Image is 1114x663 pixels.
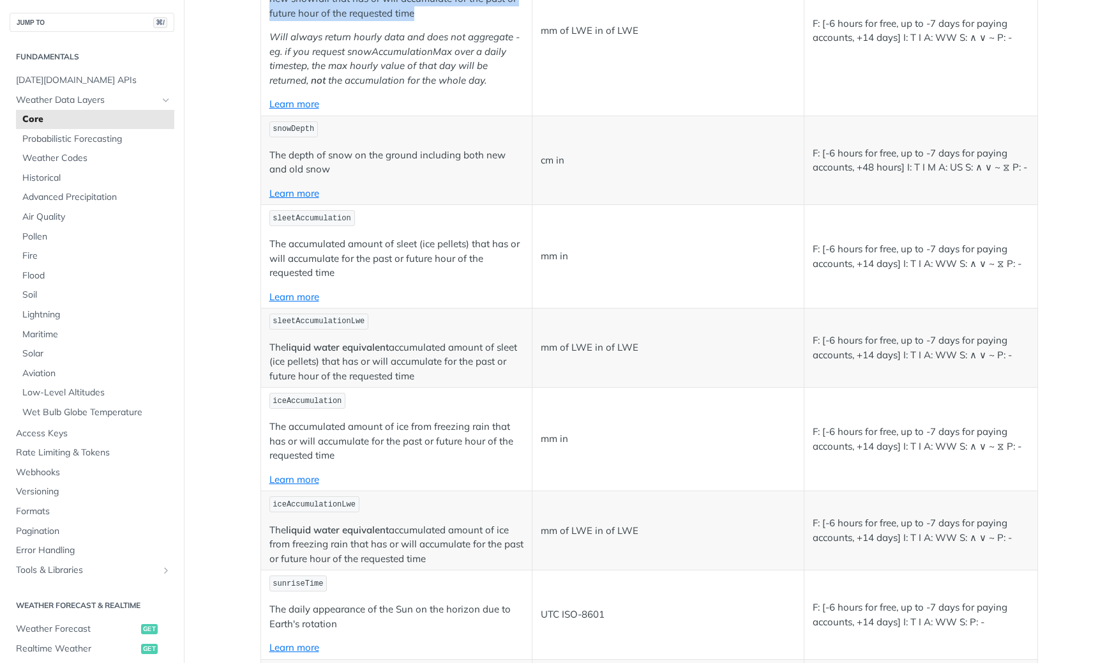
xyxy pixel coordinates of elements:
span: Weather Data Layers [16,94,158,107]
h2: Weather Forecast & realtime [10,600,174,611]
span: Core [22,113,171,126]
a: Fire [16,247,174,266]
span: Solar [22,347,171,360]
p: UTC ISO-8601 [541,607,795,622]
span: get [141,644,158,654]
a: Weather Forecastget [10,620,174,639]
a: Weather Codes [16,149,174,168]
p: mm in [541,249,795,264]
span: [DATE][DOMAIN_NAME] APIs [16,74,171,87]
span: ⌘/ [153,17,167,28]
p: The daily appearance of the Sun on the horizon due to Earth's rotation [269,602,524,631]
p: F: [-6 hours for free, up to -7 days for paying accounts, +14 days] I: T I A: WW S: ∧ ∨ ~ P: - [813,333,1028,362]
em: Will always return hourly data and does not aggregate - eg. if you request snowAccumulationMax ov... [269,31,520,86]
p: mm of LWE in of LWE [541,524,795,538]
p: The depth of snow on the ground including both new and old snow [269,148,524,177]
span: Pollen [22,231,171,243]
p: mm in [541,432,795,446]
a: [DATE][DOMAIN_NAME] APIs [10,71,174,90]
span: Air Quality [22,211,171,224]
p: mm of LWE in of LWE [541,340,795,355]
a: Pollen [16,227,174,247]
a: Wet Bulb Globe Temperature [16,403,174,422]
strong: not [311,74,326,86]
span: Aviation [22,367,171,380]
a: Tools & LibrariesShow subpages for Tools & Libraries [10,561,174,580]
a: Soil [16,286,174,305]
a: Access Keys [10,424,174,443]
span: Realtime Weather [16,643,138,655]
span: snowDepth [273,125,314,133]
a: Formats [10,502,174,521]
a: Advanced Precipitation [16,188,174,207]
p: F: [-6 hours for free, up to -7 days for paying accounts, +14 days] I: T I A: WW S: ∧ ∨ ~ P: - [813,17,1028,45]
a: Solar [16,344,174,363]
span: Fire [22,250,171,263]
span: Probabilistic Forecasting [22,133,171,146]
span: iceAccumulationLwe [273,500,356,509]
span: sleetAccumulationLwe [273,317,365,326]
span: sleetAccumulation [273,214,350,223]
span: Weather Codes [22,152,171,165]
span: Pagination [16,525,171,538]
a: Learn more [269,291,319,303]
p: mm of LWE in of LWE [541,24,795,38]
a: Core [16,110,174,129]
button: Show subpages for Tools & Libraries [161,565,171,575]
span: Lightning [22,309,171,321]
span: Webhooks [16,466,171,479]
p: F: [-6 hours for free, up to -7 days for paying accounts, +14 days] I: T I A: WW S: P: - [813,600,1028,629]
p: The accumulated amount of ice from freezing rain that has or will accumulate for the past or futu... [269,420,524,463]
p: F: [-6 hours for free, up to -7 days for paying accounts, +14 days] I: T I A: WW S: ∧ ∨ ~ ⧖ P: - [813,425,1028,453]
p: F: [-6 hours for free, up to -7 days for paying accounts, +48 hours] I: T I M A: US S: ∧ ∨ ~ ⧖ P: - [813,146,1028,175]
strong: liquid water equivalent [286,524,389,536]
span: Error Handling [16,544,171,557]
span: Low-Level Altitudes [22,386,171,399]
p: F: [-6 hours for free, up to -7 days for paying accounts, +14 days] I: T I A: WW S: ∧ ∨ ~ ⧖ P: - [813,242,1028,271]
p: The accumulated amount of ice from freezing rain that has or will accumulate for the past or futu... [269,523,524,567]
span: sunriseTime [273,579,323,588]
a: Historical [16,169,174,188]
h2: Fundamentals [10,51,174,63]
em: the accumulation for the whole day. [328,74,486,86]
a: Maritime [16,325,174,344]
a: Webhooks [10,463,174,482]
span: Tools & Libraries [16,564,158,577]
a: Rate Limiting & Tokens [10,443,174,462]
span: Historical [22,172,171,185]
a: Versioning [10,482,174,501]
a: Weather Data LayersHide subpages for Weather Data Layers [10,91,174,110]
button: JUMP TO⌘/ [10,13,174,32]
p: cm in [541,153,795,168]
span: Maritime [22,328,171,341]
a: Pagination [10,522,174,541]
span: Flood [22,270,171,282]
a: Lightning [16,305,174,324]
a: Probabilistic Forecasting [16,130,174,149]
span: Advanced Precipitation [22,191,171,204]
a: Learn more [269,641,319,653]
span: Versioning [16,485,171,498]
a: Realtime Weatherget [10,639,174,659]
strong: liquid water equivalent [286,341,389,353]
p: F: [-6 hours for free, up to -7 days for paying accounts, +14 days] I: T I A: WW S: ∧ ∨ ~ P: - [813,516,1028,545]
p: The accumulated amount of sleet (ice pellets) that has or will accumulate for the past or future ... [269,340,524,384]
span: Wet Bulb Globe Temperature [22,406,171,419]
a: Aviation [16,364,174,383]
p: The accumulated amount of sleet (ice pellets) that has or will accumulate for the past or future ... [269,237,524,280]
a: Low-Level Altitudes [16,383,174,402]
span: Soil [22,289,171,301]
span: Access Keys [16,427,171,440]
span: iceAccumulation [273,397,342,406]
a: Learn more [269,98,319,110]
a: Learn more [269,187,319,199]
span: Weather Forecast [16,623,138,636]
span: Rate Limiting & Tokens [16,446,171,459]
a: Error Handling [10,541,174,560]
span: Formats [16,505,171,518]
button: Hide subpages for Weather Data Layers [161,95,171,105]
span: get [141,624,158,634]
a: Flood [16,266,174,286]
a: Learn more [269,473,319,485]
a: Air Quality [16,208,174,227]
